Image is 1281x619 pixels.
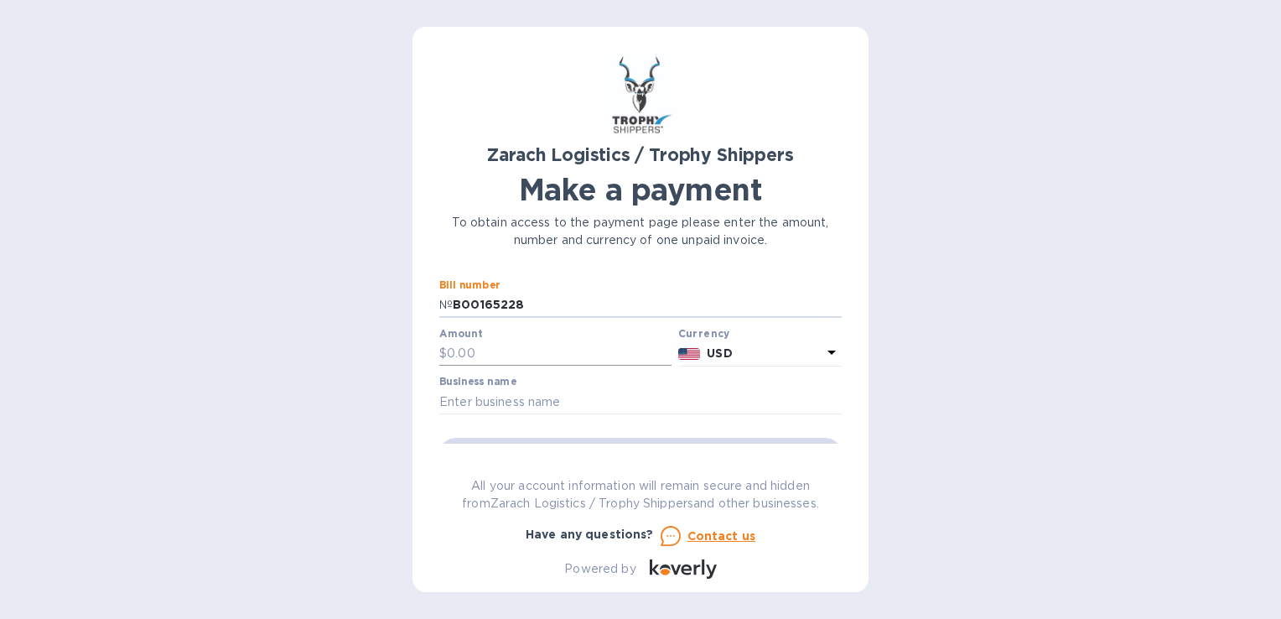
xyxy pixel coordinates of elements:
[526,528,654,541] b: Have any questions?
[439,296,453,314] p: №
[439,477,842,512] p: All your account information will remain secure and hidden from Zarach Logistics / Trophy Shipper...
[564,560,635,578] p: Powered by
[439,345,447,362] p: $
[439,281,500,291] label: Bill number
[687,529,756,543] u: Contact us
[678,327,730,340] b: Currency
[439,172,842,207] h1: Make a payment
[439,329,482,339] label: Amount
[439,389,842,414] input: Enter business name
[447,341,672,367] input: 0.00
[678,348,701,360] img: USD
[707,346,732,360] b: USD
[487,144,793,165] b: Zarach Logistics / Trophy Shippers
[439,214,842,249] p: To obtain access to the payment page please enter the amount, number and currency of one unpaid i...
[453,293,842,318] input: Enter bill number
[439,377,516,388] label: Business name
